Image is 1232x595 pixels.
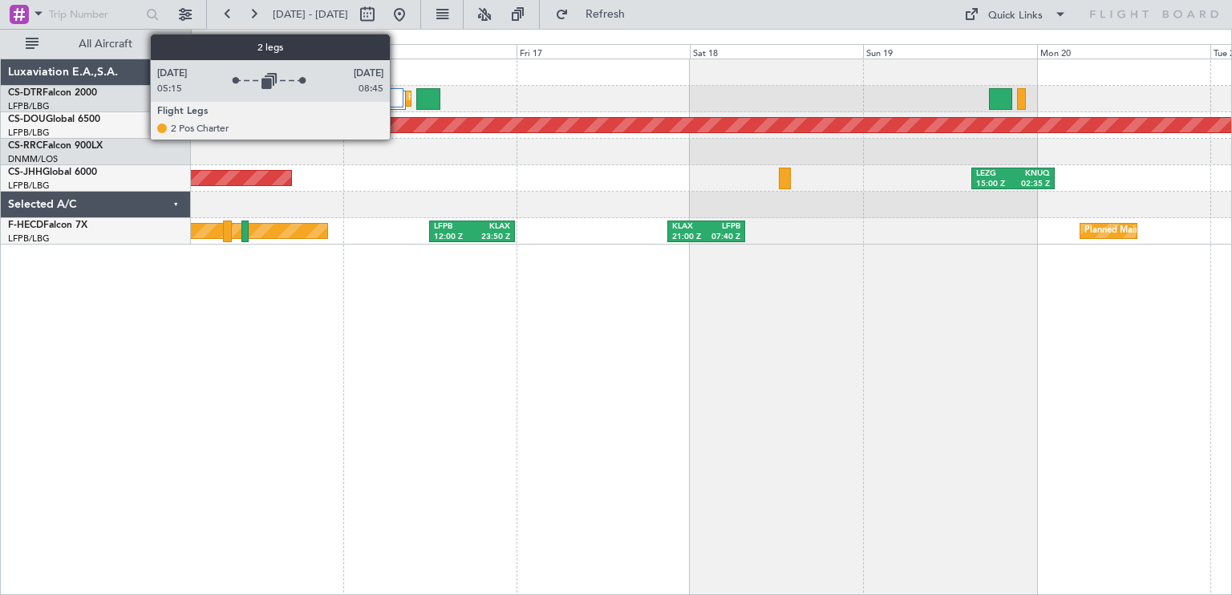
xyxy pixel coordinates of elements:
div: 21:00 Z [672,232,706,243]
span: F-HECD [8,221,43,230]
div: LEZG [976,168,1013,180]
span: CS-RRC [8,141,43,151]
button: All Aircraft [18,31,174,57]
div: KLAX [672,221,706,233]
div: [DATE] [194,32,221,46]
button: Quick Links [956,2,1075,27]
div: Sat 18 [690,44,863,59]
div: Quick Links [988,8,1043,24]
span: CS-DOU [8,115,46,124]
div: KNUQ [1013,168,1050,180]
div: 02:35 Z [1013,179,1050,190]
a: LFPB/LBG [8,100,50,112]
span: CS-DTR [8,88,43,98]
div: 15:00 Z [976,179,1013,190]
input: Trip Number [49,2,141,26]
div: KLAX [472,221,510,233]
div: Mon 20 [1037,44,1210,59]
button: Refresh [548,2,644,27]
a: CS-DOUGlobal 6500 [8,115,100,124]
div: LFPB [434,221,472,233]
div: 23:50 Z [472,232,510,243]
span: CS-JHH [8,168,43,177]
span: Refresh [572,9,639,20]
div: LFPB [706,221,740,233]
a: LFPB/LBG [8,233,50,245]
a: DNMM/LOS [8,153,58,165]
a: LFPB/LBG [8,180,50,192]
div: 07:40 Z [706,232,740,243]
span: All Aircraft [42,38,169,50]
div: Planned Maint Sofia [408,87,490,111]
a: LFPB/LBG [8,127,50,139]
a: CS-DTRFalcon 2000 [8,88,97,98]
div: 12:00 Z [434,232,472,243]
a: CS-RRCFalcon 900LX [8,141,103,151]
a: F-HECDFalcon 7X [8,221,87,230]
div: Sun 19 [863,44,1036,59]
div: Fri 17 [517,44,690,59]
div: Thu 16 [343,44,517,59]
span: [DATE] - [DATE] [273,7,348,22]
a: CS-JHHGlobal 6000 [8,168,97,177]
div: Wed 15 [169,44,342,59]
